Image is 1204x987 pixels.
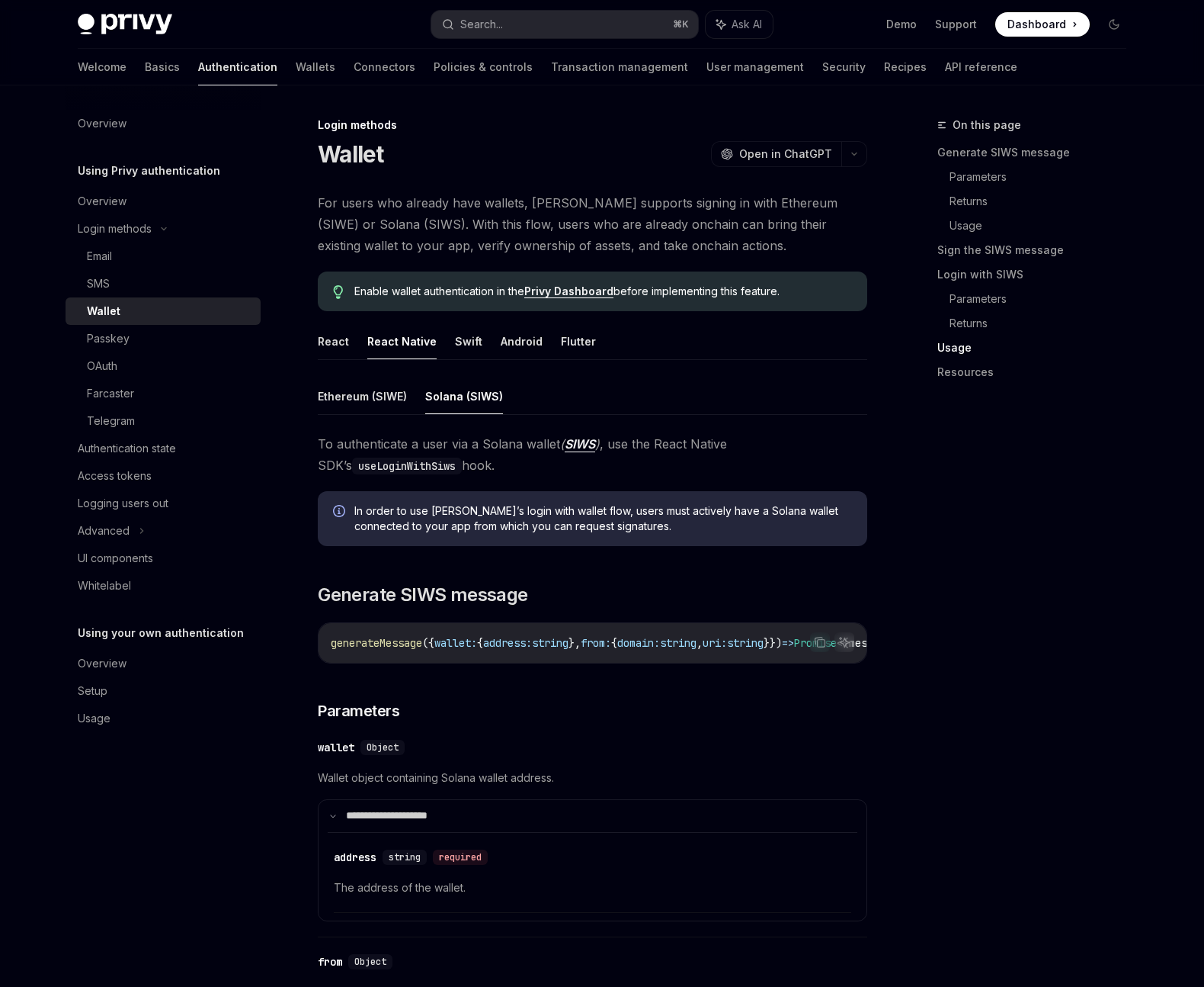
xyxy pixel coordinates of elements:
img: dark logo [78,14,172,35]
a: User management [706,49,804,85]
div: Usage [78,709,110,728]
div: Overview [78,114,126,133]
a: Generate SIWS message [937,140,1138,165]
a: Returns [949,311,1138,336]
div: Wallet [87,302,120,320]
div: OAuth [87,357,117,375]
a: Authentication state [66,435,261,462]
div: Whitelabel [78,577,131,595]
button: Toggle dark mode [1102,12,1126,37]
a: Telegram [66,407,261,435]
a: Overview [66,110,261,137]
button: Android [501,323,543,359]
a: Passkey [66,325,261,352]
a: Returns [949,189,1138,214]
a: Parameters [949,287,1138,311]
a: Login with SIWS [937,262,1138,287]
span: address: [483,636,532,650]
span: Ask AI [732,17,762,32]
a: Sign the SIWS message [937,238,1138,262]
span: string [727,636,764,650]
a: Usage [949,214,1138,238]
div: Overview [78,192,126,211]
div: Telegram [87,412,135,430]
div: address [334,850,376,865]
code: useLoginWithSiws [352,458,462,474]
button: Flutter [561,323,596,359]
a: Parameters [949,165,1138,189]
span: Enable wallet authentication in the before implementing this feature. [354,284,852,299]
span: , [696,636,703,650]
span: string [660,636,696,650]
div: wallet [318,740,354,755]
a: Email [66,243,261,270]
a: Overview [66,188,261,215]
div: required [433,850,488,865]
span: generateMessage [331,636,422,650]
span: Object [367,741,399,754]
span: Dashboard [1007,17,1066,32]
button: React [318,323,349,359]
span: from: [581,636,611,650]
a: Logging users out [66,490,261,517]
a: API reference [945,49,1017,85]
span: ⌘ K [673,18,689,31]
span: string [532,636,568,650]
a: Overview [66,650,261,677]
a: Dashboard [995,12,1090,37]
svg: Tip [333,285,344,299]
svg: Info [333,505,348,520]
span: The address of the wallet. [334,879,851,897]
span: wallet: [434,636,477,650]
a: Setup [66,677,261,705]
span: Wallet object containing Solana wallet address. [318,769,867,787]
button: Open in ChatGPT [711,141,841,167]
a: Demo [886,17,917,32]
button: Ask AI [834,632,854,652]
a: Usage [66,705,261,732]
div: Logging users out [78,494,168,513]
a: Basics [145,49,180,85]
button: Copy the contents from the code block [810,632,830,652]
h1: Wallet [318,140,384,168]
a: Access tokens [66,462,261,490]
span: On this page [953,116,1021,134]
em: ( ) [560,436,600,452]
span: Generate SIWS message [318,583,527,607]
span: uri: [703,636,727,650]
div: Passkey [87,330,130,348]
button: Swift [455,323,482,359]
a: Recipes [884,49,927,85]
div: from [318,954,342,969]
span: { [611,636,617,650]
h5: Using Privy authentication [78,162,220,180]
span: => [782,636,794,650]
div: Overview [78,654,126,673]
a: Security [822,49,866,85]
button: Ethereum (SIWE) [318,378,407,414]
a: Authentication [198,49,277,85]
a: OAuth [66,352,261,380]
span: Parameters [318,700,399,722]
button: React Native [367,323,437,359]
a: Resources [937,360,1138,384]
div: Farcaster [87,384,134,403]
a: Farcaster [66,380,261,407]
div: SMS [87,275,110,293]
span: ({ [422,636,434,650]
h5: Using your own authentication [78,624,244,642]
button: Solana (SIWS) [425,378,503,414]
a: SIWS [565,436,595,452]
a: Whitelabel [66,572,261,600]
div: Authentication state [78,439,176,458]
div: Access tokens [78,467,152,485]
div: Login methods [318,117,867,133]
div: Advanced [78,522,130,540]
button: Ask AI [706,11,773,38]
a: Wallets [296,49,335,85]
button: Search...⌘K [431,11,698,38]
span: string [389,851,421,863]
span: }}) [764,636,782,650]
div: Setup [78,682,107,700]
span: Open in ChatGPT [739,146,832,162]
